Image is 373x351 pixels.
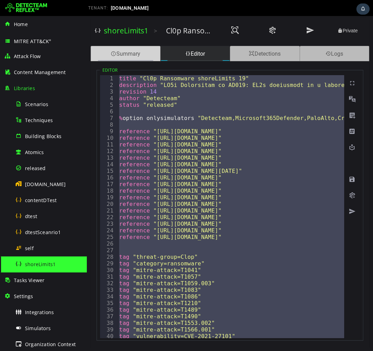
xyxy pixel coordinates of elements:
button: Private [243,10,278,19]
span: Building Blocks [25,133,61,139]
span: Libraries [14,85,35,91]
div: 28 [13,238,31,244]
span: Content Management [14,69,66,75]
img: Detecteam logo [5,2,47,14]
h3: Cl0p Ransomware shoreLimits 18 [79,10,124,19]
div: 20 [13,185,31,191]
div: 31 [13,257,31,264]
span: Organization Context [25,341,76,348]
div: 2 [13,66,31,72]
span: Private [251,12,271,17]
div: 24 [13,211,31,218]
div: 16 [13,158,31,165]
div: Task Notifications [356,3,370,15]
div: 26 [13,224,31,231]
div: Detections [143,30,213,45]
span: Simulators [25,325,51,332]
div: 25 [13,218,31,224]
div: 6 [13,92,31,99]
legend: Editor [13,51,33,57]
div: 18 [13,171,31,178]
span: Tasks Viewer [14,277,44,284]
div: 17 [13,165,31,171]
div: 23 [13,205,31,211]
span: > [67,11,71,19]
div: 14 [13,145,31,152]
div: Summary [4,30,74,45]
div: 12 [13,132,31,138]
span: Atomics [25,149,44,155]
span: contentDTest [25,197,57,204]
div: 10 [13,119,31,125]
div: 32 [13,264,31,271]
div: 9 [13,112,31,119]
span: TENANT: [88,6,108,10]
span: self [25,245,34,252]
div: 13 [13,138,31,145]
div: 39 [13,310,31,317]
div: 21 [13,191,31,198]
span: dtestSceanrio1 [25,229,61,236]
a: shoreLimits1 [17,10,61,19]
span: Attack Flow [14,53,41,59]
span: shoreLimits1 [25,261,56,268]
div: 29 [13,244,31,251]
div: 35 [13,284,31,290]
div: Editor [74,30,143,45]
div: 36 [13,290,31,297]
div: 27 [13,231,31,238]
div: 40 [13,317,31,324]
div: 3 [13,72,31,79]
span: Home [14,21,28,27]
span: Scenarios [25,101,48,107]
div: 38 [13,304,31,310]
span: [DOMAIN_NAME] [25,181,66,188]
span: [DOMAIN_NAME] [111,5,149,11]
div: 22 [13,198,31,205]
div: 11 [13,125,31,132]
span: Integrations [25,309,54,316]
span: released [25,165,46,171]
div: 8 [13,105,31,112]
div: 30 [13,251,31,257]
div: 33 [13,271,31,277]
div: 7 [13,99,31,105]
div: Logs [213,30,283,45]
span: Techniques [25,117,53,123]
span: Settings [14,293,33,300]
div: 4 [13,79,31,86]
span: MITRE ATT&CK [14,38,51,45]
sup: ® [49,39,51,42]
span: dtest [25,213,37,220]
div: 19 [13,178,31,185]
div: 1 [13,59,31,66]
div: 34 [13,277,31,284]
div: 15 [13,152,31,158]
div: 37 [13,297,31,304]
div: 5 [13,86,31,92]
